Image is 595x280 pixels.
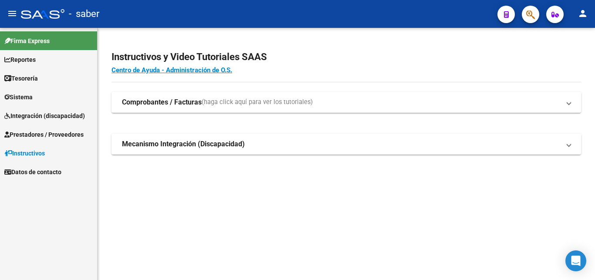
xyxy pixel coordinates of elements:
span: Prestadores / Proveedores [4,130,84,139]
span: Instructivos [4,148,45,158]
h2: Instructivos y Video Tutoriales SAAS [112,49,581,65]
strong: Comprobantes / Facturas [122,98,202,107]
a: Centro de Ayuda - Administración de O.S. [112,66,232,74]
mat-icon: person [578,8,588,19]
strong: Mecanismo Integración (Discapacidad) [122,139,245,149]
span: Firma Express [4,36,50,46]
span: Reportes [4,55,36,64]
span: Tesorería [4,74,38,83]
div: Open Intercom Messenger [565,250,586,271]
mat-expansion-panel-header: Comprobantes / Facturas(haga click aquí para ver los tutoriales) [112,92,581,113]
mat-icon: menu [7,8,17,19]
span: - saber [69,4,99,24]
span: (haga click aquí para ver los tutoriales) [202,98,313,107]
span: Sistema [4,92,33,102]
span: Datos de contacto [4,167,61,177]
span: Integración (discapacidad) [4,111,85,121]
mat-expansion-panel-header: Mecanismo Integración (Discapacidad) [112,134,581,155]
